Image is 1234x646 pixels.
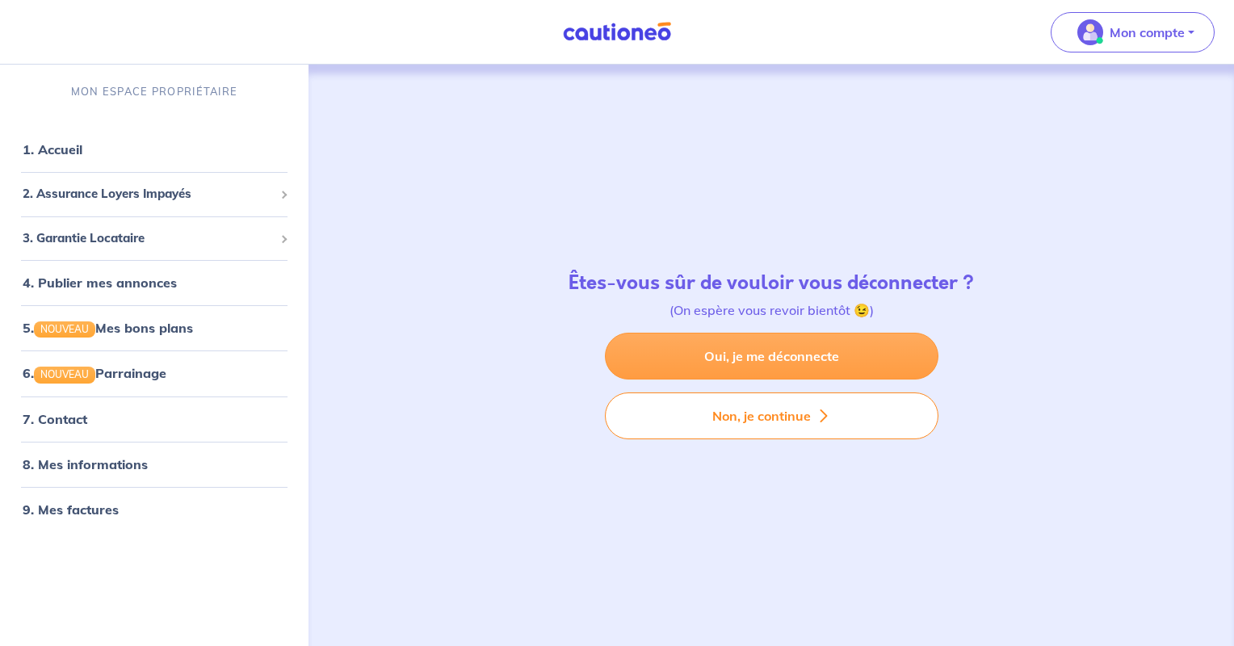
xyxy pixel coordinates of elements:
[605,333,938,380] a: Oui, je me déconnecte
[23,456,148,472] a: 8. Mes informations
[23,275,177,291] a: 4. Publier mes annonces
[23,365,166,381] a: 6.NOUVEAUParrainage
[6,312,302,344] div: 5.NOUVEAUMes bons plans
[23,141,82,157] a: 1. Accueil
[71,84,237,99] p: MON ESPACE PROPRIÉTAIRE
[6,266,302,299] div: 4. Publier mes annonces
[1110,23,1185,42] p: Mon compte
[6,448,302,480] div: 8. Mes informations
[6,133,302,166] div: 1. Accueil
[6,403,302,435] div: 7. Contact
[23,501,119,518] a: 9. Mes factures
[556,22,678,42] img: Cautioneo
[6,357,302,389] div: 6.NOUVEAUParrainage
[569,271,974,295] h4: Êtes-vous sûr de vouloir vous déconnecter ?
[1077,19,1103,45] img: illu_account_valid_menu.svg
[1051,12,1215,52] button: illu_account_valid_menu.svgMon compte
[605,392,938,439] button: Non, je continue
[23,229,274,248] span: 3. Garantie Locataire
[6,223,302,254] div: 3. Garantie Locataire
[23,411,87,427] a: 7. Contact
[6,178,302,210] div: 2. Assurance Loyers Impayés
[569,300,974,320] p: (On espère vous revoir bientôt 😉)
[23,320,193,336] a: 5.NOUVEAUMes bons plans
[6,493,302,526] div: 9. Mes factures
[23,185,274,203] span: 2. Assurance Loyers Impayés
